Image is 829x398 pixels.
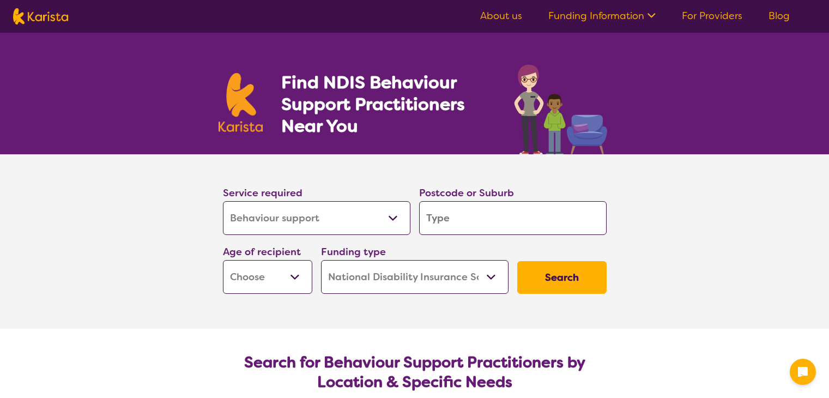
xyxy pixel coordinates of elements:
[321,245,386,258] label: Funding type
[223,186,302,200] label: Service required
[548,9,656,22] a: Funding Information
[419,201,607,235] input: Type
[480,9,522,22] a: About us
[517,261,607,294] button: Search
[511,59,611,154] img: behaviour-support
[219,73,263,132] img: Karista logo
[232,353,598,392] h2: Search for Behaviour Support Practitioners by Location & Specific Needs
[682,9,742,22] a: For Providers
[13,8,68,25] img: Karista logo
[223,245,301,258] label: Age of recipient
[419,186,514,200] label: Postcode or Suburb
[769,9,790,22] a: Blog
[281,71,492,137] h1: Find NDIS Behaviour Support Practitioners Near You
